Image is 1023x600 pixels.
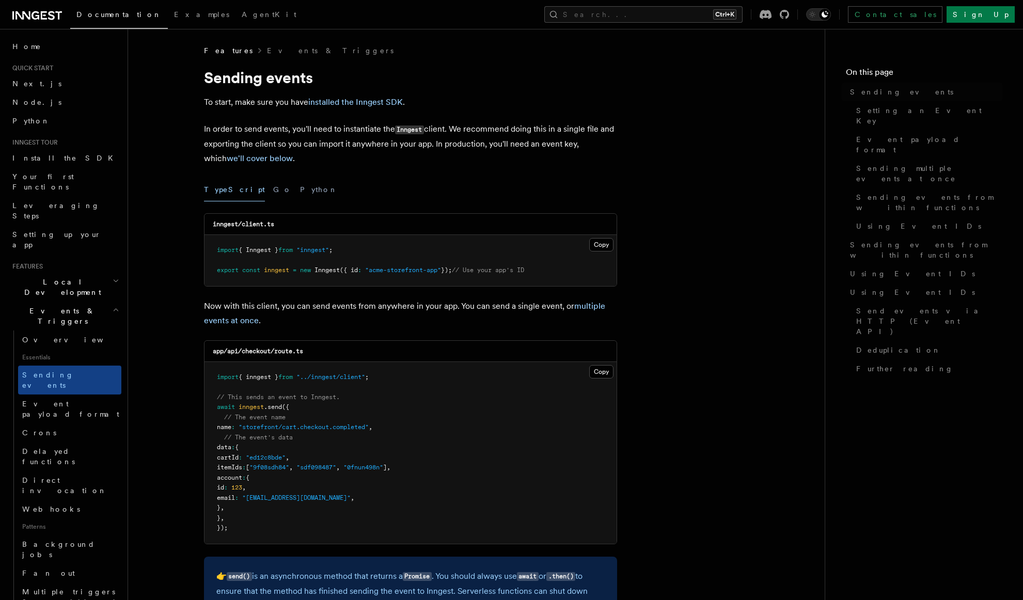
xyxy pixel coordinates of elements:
span: inngest [264,266,289,274]
span: "acme-storefront-app" [365,266,441,274]
span: Python [12,117,50,125]
button: TypeScript [204,178,265,201]
a: installed the Inngest SDK [308,97,403,107]
span: }); [217,524,228,531]
span: } [217,504,221,511]
span: const [242,266,260,274]
span: , [286,454,289,461]
code: await [517,572,539,581]
a: Events & Triggers [267,45,394,56]
button: Events & Triggers [8,302,121,330]
a: Install the SDK [8,149,121,167]
span: Fan out [22,569,75,577]
span: Using Event IDs [850,269,975,279]
h1: Sending events [204,68,617,87]
button: Copy [589,238,613,251]
span: { inngest } [239,373,278,381]
span: , [221,504,224,511]
a: Sending events [18,366,121,394]
a: Sending events [846,83,1002,101]
span: Leveraging Steps [12,201,100,220]
h4: On this page [846,66,1002,83]
span: Event payload format [856,134,1002,155]
span: Inngest tour [8,138,58,147]
span: from [278,373,293,381]
span: Events & Triggers [8,306,113,326]
code: Inngest [395,125,424,134]
span: cartId [217,454,239,461]
p: Now with this client, you can send events from anywhere in your app. You can send a single event,... [204,299,617,328]
span: ; [365,373,369,381]
a: Webhooks [18,500,121,518]
span: "inngest" [296,246,329,254]
p: In order to send events, you'll need to instantiate the client. We recommend doing this in a sing... [204,122,617,166]
span: , [351,494,354,501]
span: from [278,246,293,254]
a: Further reading [852,359,1002,378]
span: ({ id [340,266,358,274]
span: "0fnun498n" [343,464,383,471]
span: ; [329,246,333,254]
a: Background jobs [18,535,121,564]
a: Fan out [18,564,121,582]
span: : [235,494,239,501]
code: app/api/checkout/route.ts [213,348,303,355]
button: Toggle dark mode [806,8,831,21]
button: Copy [589,365,613,378]
span: itemIds [217,464,242,471]
span: AgentKit [242,10,296,19]
span: Install the SDK [12,154,119,162]
a: Setting up your app [8,225,121,254]
span: { [246,474,249,481]
span: , [221,514,224,522]
span: { Inngest } [239,246,278,254]
a: Using Event IDs [852,217,1002,235]
span: , [387,464,390,471]
span: }); [441,266,452,274]
span: Node.js [12,98,61,106]
span: Deduplication [856,345,941,355]
span: Using Event IDs [856,221,981,231]
a: Sending events from within functions [846,235,1002,264]
span: : [231,444,235,451]
span: = [293,266,296,274]
a: Next.js [8,74,121,93]
span: Your first Functions [12,172,74,191]
span: : [239,454,242,461]
button: Search...Ctrl+K [544,6,743,23]
a: Your first Functions [8,167,121,196]
p: To start, make sure you have . [204,95,617,109]
span: new [300,266,311,274]
a: Using Event IDs [846,264,1002,283]
span: Sending events [850,87,953,97]
span: : [224,484,228,491]
span: import [217,373,239,381]
span: Essentials [18,349,121,366]
span: "9f08sdh84" [249,464,289,471]
span: Overview [22,336,129,344]
span: Crons [22,429,56,437]
kbd: Ctrl+K [713,9,736,20]
a: Contact sales [848,6,942,23]
span: "storefront/cart.checkout.completed" [239,423,369,431]
a: Deduplication [852,341,1002,359]
code: send() [227,572,252,581]
span: Sending events from within functions [850,240,1002,260]
a: Sign Up [947,6,1015,23]
span: Inngest [314,266,340,274]
span: 123 [231,484,242,491]
code: Promise [403,572,432,581]
span: } [217,514,221,522]
span: Setting up your app [12,230,101,249]
span: "../inngest/client" [296,373,365,381]
a: we'll cover below [227,153,293,163]
span: account [217,474,242,481]
a: Delayed functions [18,442,121,471]
span: id [217,484,224,491]
span: Further reading [856,364,953,374]
span: : [358,266,361,274]
button: Go [273,178,292,201]
span: "[EMAIL_ADDRESS][DOMAIN_NAME]" [242,494,351,501]
span: // Use your app's ID [452,266,524,274]
span: : [242,474,246,481]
